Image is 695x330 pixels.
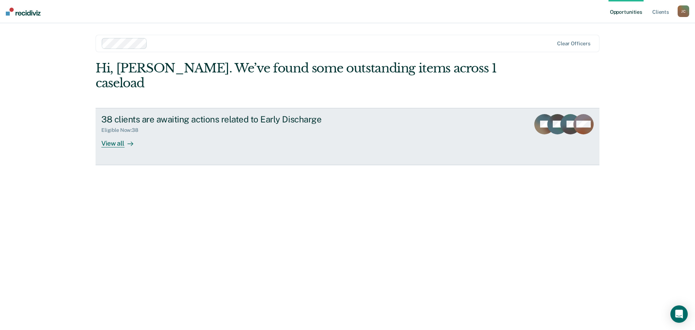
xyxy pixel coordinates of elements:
a: 38 clients are awaiting actions related to Early DischargeEligible Now:38View all [96,108,599,165]
div: View all [101,133,142,147]
div: Hi, [PERSON_NAME]. We’ve found some outstanding items across 1 caseload [96,61,499,91]
div: J C [678,5,689,17]
img: Recidiviz [6,8,41,16]
div: Open Intercom Messenger [670,305,688,323]
div: Eligible Now : 38 [101,127,144,133]
button: JC [678,5,689,17]
div: 38 clients are awaiting actions related to Early Discharge [101,114,355,125]
div: Clear officers [557,41,590,47]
